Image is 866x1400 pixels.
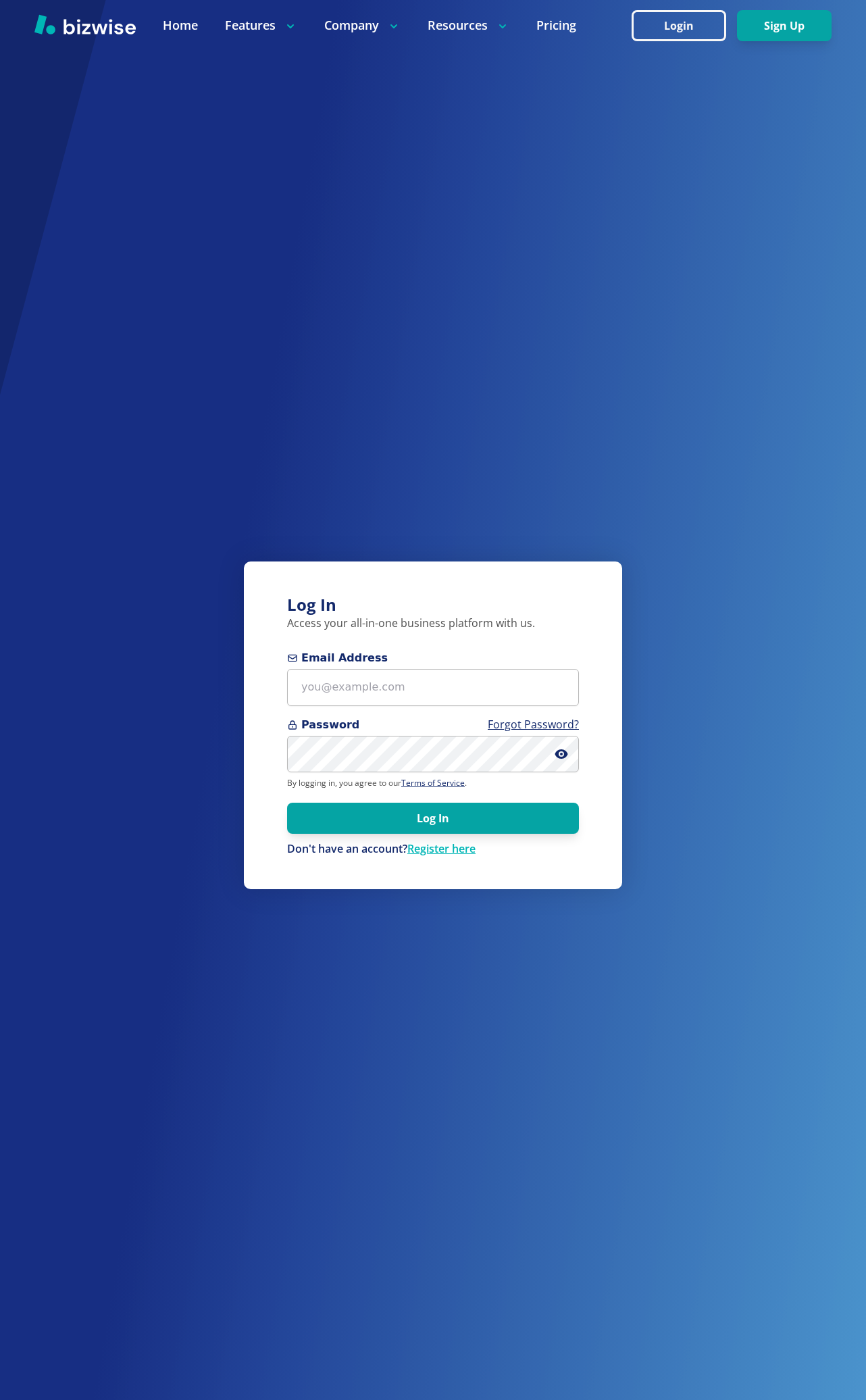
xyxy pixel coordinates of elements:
a: Sign Up [737,20,832,32]
a: Register here [407,841,476,856]
img: Bizwise Logo [34,14,136,34]
p: By logging in, you agree to our . [287,778,579,789]
button: Login [632,10,726,41]
span: Email Address [287,650,579,666]
input: you@example.com [287,669,579,706]
div: Don't have an account?Register here [287,842,579,857]
a: Terms of Service [401,777,465,789]
p: Features [225,17,297,34]
p: Company [324,17,401,34]
button: Log In [287,803,579,834]
p: Access your all-in-one business platform with us. [287,616,579,631]
a: Pricing [536,17,576,34]
span: Password [287,717,579,733]
button: Sign Up [737,10,832,41]
a: Home [163,17,198,34]
h3: Log In [287,594,579,616]
p: Resources [428,17,509,34]
a: Login [632,20,737,32]
a: Forgot Password? [488,717,579,732]
p: Don't have an account? [287,842,579,857]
